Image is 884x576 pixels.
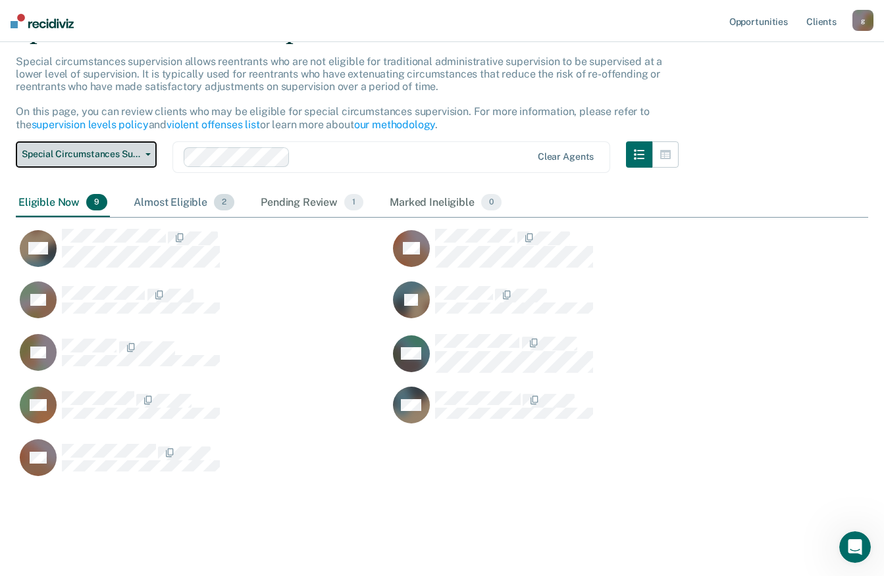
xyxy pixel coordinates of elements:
div: Almost Eligible2 [131,189,237,218]
div: CaseloadOpportunityCell-112HQ [16,439,389,491]
span: 9 [86,194,107,211]
span: Special Circumstances Supervision [22,149,140,160]
div: CaseloadOpportunityCell-374AA [16,333,389,386]
a: supervision levels policy [32,118,149,131]
div: CaseloadOpportunityCell-006EV [16,386,389,439]
button: Special Circumstances Supervision [16,141,157,168]
button: g [852,10,873,31]
div: CaseloadOpportunityCell-703JO [389,228,762,281]
span: 2 [214,194,234,211]
div: Marked Ineligible0 [387,189,504,218]
div: CaseloadOpportunityCell-632IF [16,228,389,281]
div: CaseloadOpportunityCell-147FP [389,281,762,333]
div: CaseloadOpportunityCell-092FO [389,333,762,386]
span: 0 [481,194,502,211]
img: Recidiviz [11,14,74,28]
div: Pending Review1 [258,189,366,218]
div: Clear agents [538,151,594,162]
a: our methodology [354,118,436,131]
div: CaseloadOpportunityCell-191KI [16,281,389,333]
iframe: Intercom live chat [839,531,871,563]
a: violent offenses list [167,118,260,131]
div: Eligible Now9 [16,189,110,218]
div: CaseloadOpportunityCell-968IA [389,386,762,439]
p: Special circumstances supervision allows reentrants who are not eligible for traditional administ... [16,55,662,131]
span: 1 [344,194,363,211]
